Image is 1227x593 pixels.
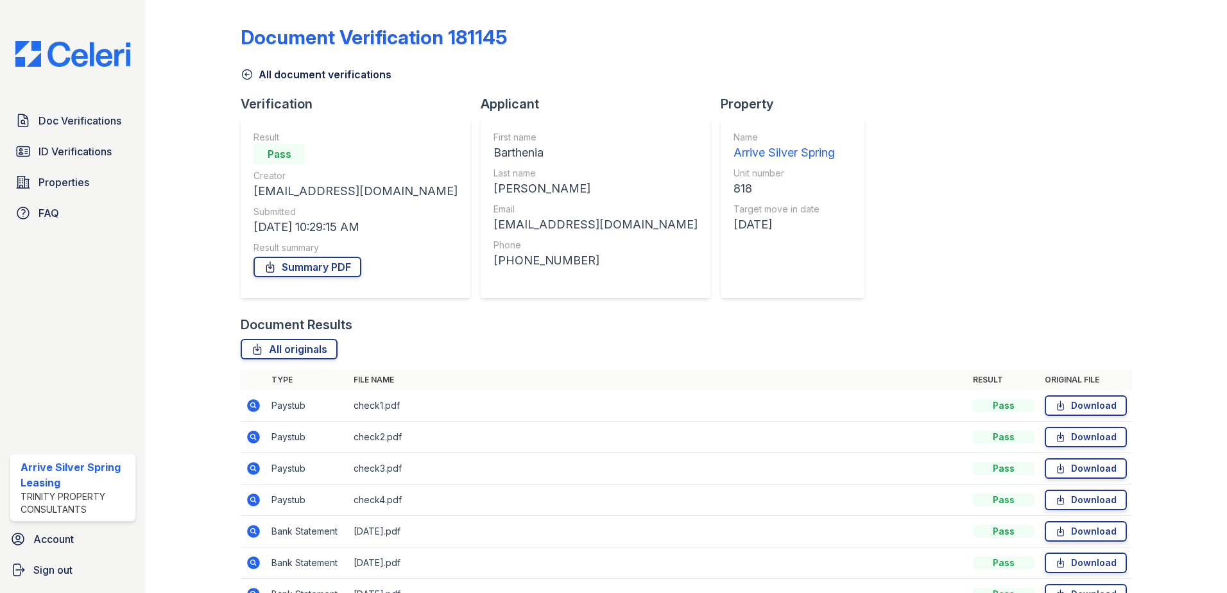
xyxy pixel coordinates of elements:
div: Verification [241,95,481,113]
div: Email [493,203,698,216]
a: ID Verifications [10,139,135,164]
div: Submitted [253,205,458,218]
a: Account [5,526,141,552]
div: [EMAIL_ADDRESS][DOMAIN_NAME] [493,216,698,234]
div: Target move in date [734,203,835,216]
td: Paystub [266,453,348,485]
div: Pass [973,462,1034,475]
div: Document Results [241,316,352,334]
a: Download [1045,458,1127,479]
div: Applicant [481,95,721,113]
div: 818 [734,180,835,198]
div: First name [493,131,698,144]
a: Download [1045,521,1127,542]
a: FAQ [10,200,135,226]
span: Properties [39,175,89,190]
div: Result [253,131,458,144]
td: [DATE].pdf [348,516,968,547]
div: Result summary [253,241,458,254]
div: Pass [253,144,305,164]
a: Sign out [5,557,141,583]
div: Unit number [734,167,835,180]
div: Document Verification 181145 [241,26,507,49]
div: [PHONE_NUMBER] [493,252,698,270]
div: Last name [493,167,698,180]
span: Doc Verifications [39,113,121,128]
td: Bank Statement [266,547,348,579]
td: Paystub [266,422,348,453]
th: Original file [1040,370,1132,390]
a: Download [1045,553,1127,573]
span: Sign out [33,562,73,578]
span: Account [33,531,74,547]
div: Property [721,95,875,113]
td: [DATE].pdf [348,547,968,579]
div: [DATE] 10:29:15 AM [253,218,458,236]
span: FAQ [39,205,59,221]
a: All originals [241,339,338,359]
div: [PERSON_NAME] [493,180,698,198]
img: CE_Logo_Blue-a8612792a0a2168367f1c8372b55b34899dd931a85d93a1a3d3e32e68fde9ad4.png [5,41,141,67]
div: Trinity Property Consultants [21,490,130,516]
span: ID Verifications [39,144,112,159]
div: Name [734,131,835,144]
td: check1.pdf [348,390,968,422]
td: check4.pdf [348,485,968,516]
div: Arrive Silver Spring [734,144,835,162]
div: [DATE] [734,216,835,234]
div: Arrive Silver Spring Leasing [21,460,130,490]
div: [EMAIL_ADDRESS][DOMAIN_NAME] [253,182,458,200]
td: Bank Statement [266,516,348,547]
div: Pass [973,525,1034,538]
a: Properties [10,169,135,195]
div: Creator [253,169,458,182]
div: Pass [973,494,1034,506]
th: Result [968,370,1040,390]
td: check2.pdf [348,422,968,453]
td: Paystub [266,390,348,422]
td: check3.pdf [348,453,968,485]
a: Doc Verifications [10,108,135,133]
div: Barthenia [493,144,698,162]
a: Download [1045,395,1127,416]
a: Name Arrive Silver Spring [734,131,835,162]
th: File name [348,370,968,390]
a: Summary PDF [253,257,361,277]
div: Pass [973,556,1034,569]
a: All document verifications [241,67,391,82]
div: Pass [973,431,1034,443]
th: Type [266,370,348,390]
td: Paystub [266,485,348,516]
a: Download [1045,427,1127,447]
a: Download [1045,490,1127,510]
div: Phone [493,239,698,252]
div: Pass [973,399,1034,412]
